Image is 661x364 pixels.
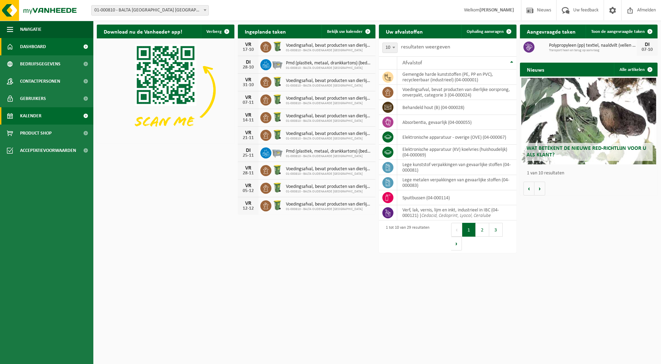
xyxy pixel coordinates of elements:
[20,38,46,55] span: Dashboard
[206,29,222,34] span: Verberg
[241,60,255,65] div: DI
[397,70,516,85] td: gemengde harde kunststoffen (PE, PP en PVC), recycleerbaar (industrieel) (04-000001)
[286,166,372,172] span: Voedingsafval, bevat producten van dierlijke oorsprong, onverpakt, categorie 3
[640,42,654,47] div: DI
[614,63,657,76] a: Alle artikelen
[527,171,654,176] p: 1 van 10 resultaten
[20,142,76,159] span: Acceptatievoorwaarden
[397,100,516,115] td: behandeld hout (B) (04-000028)
[271,164,283,176] img: WB-0240-HPE-GN-50
[520,25,583,38] h2: Aangevraagde taken
[451,237,462,251] button: Next
[322,25,375,38] a: Bekijk uw kalender
[271,93,283,105] img: WB-0240-HPE-GN-50
[241,42,255,47] div: VR
[480,8,514,13] strong: [PERSON_NAME]
[241,189,255,193] div: 05-12
[586,25,657,38] a: Toon de aangevraagde taken
[286,202,372,207] span: Voedingsafval, bevat producten van dierlijke oorsprong, onverpakt, categorie 3
[241,118,255,123] div: 14-11
[286,149,372,154] span: Pmd (plastiek, metaal, drankkartons) (bedrijven)
[20,90,46,107] span: Gebruikers
[476,223,489,237] button: 2
[241,77,255,83] div: VR
[241,47,255,52] div: 17-10
[523,182,534,195] button: Vorige
[241,148,255,153] div: DI
[271,182,283,193] img: WB-0240-HPE-GN-50
[241,206,255,211] div: 12-12
[397,160,516,175] td: lege kunststof verpakkingen van gevaarlijke stoffen (04-000081)
[286,184,372,190] span: Voedingsafval, bevat producten van dierlijke oorsprong, onverpakt, categorie 3
[286,131,372,137] span: Voedingsafval, bevat producten van dierlijke oorsprong, onverpakt, categorie 3
[97,38,234,142] img: Download de VHEPlus App
[397,85,516,100] td: voedingsafval, bevat producten van dierlijke oorsprong, onverpakt, categorie 3 (04-000024)
[421,213,491,218] i: Cedacid, Cedoprint, Lyocol, Ceralube
[241,183,255,189] div: VR
[271,146,283,158] img: WB-2500-GAL-GY-01
[462,223,476,237] button: 1
[397,190,516,205] td: spuitbussen (04-000114)
[397,175,516,190] td: lege metalen verpakkingen van gevaarlijke stoffen (04-000083)
[238,25,293,38] h2: Ingeplande taken
[286,84,372,88] span: 01-000810 - BALTA OUDENAARDE [GEOGRAPHIC_DATA]
[461,25,516,38] a: Ophaling aanvragen
[286,137,372,141] span: 01-000810 - BALTA OUDENAARDE [GEOGRAPHIC_DATA]
[241,130,255,136] div: VR
[241,136,255,140] div: 21-11
[20,55,60,73] span: Bedrijfsgegevens
[286,61,372,66] span: Pmd (plastiek, metaal, drankkartons) (bedrijven)
[382,222,429,251] div: 1 tot 10 van 29 resultaten
[241,83,255,88] div: 31-10
[286,101,372,106] span: 01-000810 - BALTA OUDENAARDE [GEOGRAPHIC_DATA]
[241,112,255,118] div: VR
[467,29,504,34] span: Ophaling aanvragen
[271,111,283,123] img: WB-0240-HPE-GN-50
[379,25,430,38] h2: Uw afvalstoffen
[286,154,372,158] span: 01-000810 - BALTA OUDENAARDE [GEOGRAPHIC_DATA]
[640,47,654,52] div: 07-10
[286,113,372,119] span: Voedingsafval, bevat producten van dierlijke oorsprong, onverpakt, categorie 3
[20,21,41,38] span: Navigatie
[92,6,208,15] span: 01-000810 - BALTA OUDENAARDE NV - OUDENAARDE
[97,25,189,38] h2: Download nu de Vanheede+ app!
[271,199,283,211] img: WB-0240-HPE-GN-50
[241,65,255,70] div: 28-10
[241,100,255,105] div: 07-11
[527,146,646,158] span: Wat betekent de nieuwe RED-richtlijn voor u als klant?
[286,78,372,84] span: Voedingsafval, bevat producten van dierlijke oorsprong, onverpakt, categorie 3
[286,207,372,211] span: 01-000810 - BALTA OUDENAARDE [GEOGRAPHIC_DATA]
[286,43,372,48] span: Voedingsafval, bevat producten van dierlijke oorsprong, onverpakt, categorie 3
[327,29,363,34] span: Bekijk uw kalender
[286,48,372,53] span: 01-000810 - BALTA OUDENAARDE [GEOGRAPHIC_DATA]
[489,223,503,237] button: 3
[286,172,372,176] span: 01-000810 - BALTA OUDENAARDE [GEOGRAPHIC_DATA]
[397,130,516,145] td: elektronische apparatuur - overige (OVE) (04-000067)
[241,171,255,176] div: 28-11
[383,43,397,53] span: 10
[91,5,209,16] span: 01-000810 - BALTA OUDENAARDE NV - OUDENAARDE
[20,107,41,125] span: Kalender
[241,165,255,171] div: VR
[271,76,283,88] img: WB-0240-HPE-GN-50
[451,223,462,237] button: Previous
[520,63,551,76] h2: Nieuws
[241,201,255,206] div: VR
[397,145,516,160] td: elektronische apparatuur (KV) koelvries (huishoudelijk) (04-000069)
[402,60,422,66] span: Afvalstof
[201,25,234,38] button: Verberg
[20,125,52,142] span: Product Shop
[271,58,283,70] img: WB-2500-GAL-GY-01
[271,129,283,140] img: WB-0240-HPE-GN-50
[591,29,645,34] span: Toon de aangevraagde taken
[549,48,637,53] span: Transport heen en terug op aanvraag
[397,115,516,130] td: absorbentia, gevaarlijk (04-000055)
[286,119,372,123] span: 01-000810 - BALTA OUDENAARDE [GEOGRAPHIC_DATA]
[401,44,450,50] label: resultaten weergeven
[286,66,372,70] span: 01-000810 - BALTA OUDENAARDE [GEOGRAPHIC_DATA]
[286,96,372,101] span: Voedingsafval, bevat producten van dierlijke oorsprong, onverpakt, categorie 3
[241,153,255,158] div: 25-11
[521,78,656,164] a: Wat betekent de nieuwe RED-richtlijn voor u als klant?
[549,43,637,48] span: Polypropyleen (pp) textiel, naaldvilt (vellen / linten)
